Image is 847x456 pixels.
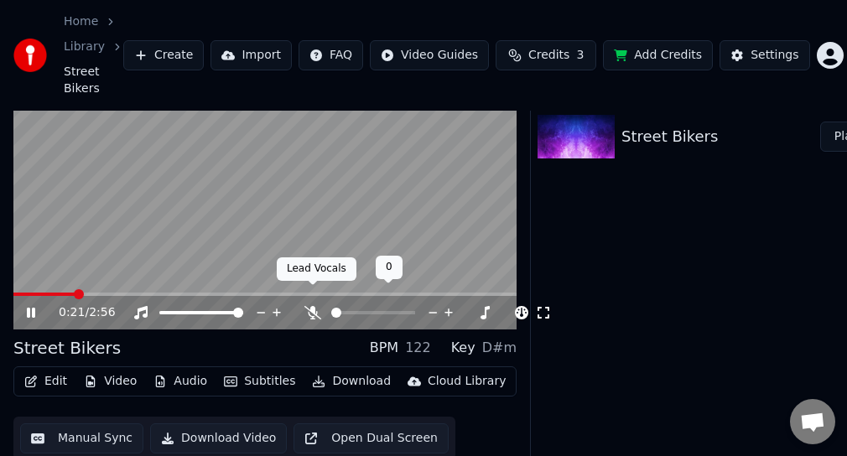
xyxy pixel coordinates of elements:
button: Add Credits [603,40,713,70]
a: Home [64,13,98,30]
img: youka [13,39,47,72]
div: D#m [482,338,517,358]
button: Create [123,40,205,70]
div: Street Bikers [13,336,121,360]
div: Cloud Library [428,373,506,390]
div: 122 [405,338,431,358]
button: Download Video [150,423,287,453]
button: Settings [720,40,809,70]
button: Download [305,370,398,393]
button: FAQ [299,40,363,70]
a: Library [64,39,105,55]
span: Credits [528,47,569,64]
button: Credits3 [496,40,596,70]
div: BPM [370,338,398,358]
button: Video [77,370,143,393]
nav: breadcrumb [64,13,123,97]
div: 0 [376,256,403,279]
button: Audio [147,370,214,393]
button: Open Dual Screen [294,423,449,453]
button: Subtitles [217,370,302,393]
div: Open chat [790,399,835,444]
span: Street Bikers [64,64,123,97]
button: Manual Sync [20,423,143,453]
button: Video Guides [370,40,489,70]
div: Key [451,338,475,358]
button: Import [210,40,291,70]
div: Settings [751,47,798,64]
div: Lead Vocals [277,257,356,281]
div: Street Bikers [621,125,718,148]
span: 2:56 [89,304,115,321]
span: 0:21 [59,304,85,321]
span: 3 [576,47,584,64]
button: Edit [18,370,74,393]
div: / [59,304,99,321]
